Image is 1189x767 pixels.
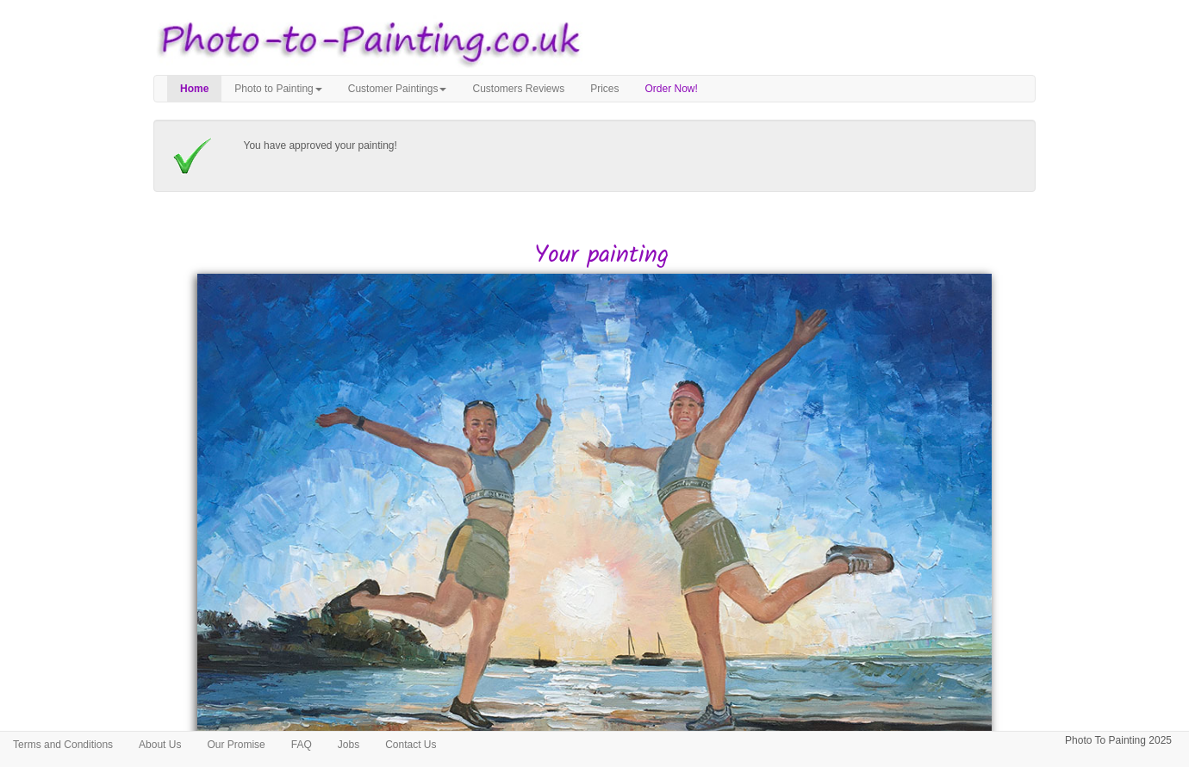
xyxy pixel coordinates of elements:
[372,732,449,758] a: Contact Us
[335,76,460,102] a: Customer Paintings
[221,76,334,102] a: Photo to Painting
[194,732,277,758] a: Our Promise
[632,76,711,102] a: Order Now!
[145,9,586,75] img: Photo to Painting
[171,137,214,175] img: Approved
[126,732,194,758] a: About Us
[167,76,221,102] a: Home
[278,732,325,758] a: FAQ
[1065,732,1172,750] p: Photo To Painting 2025
[244,137,1019,155] p: You have approved your painting!
[459,76,577,102] a: Customers Reviews
[325,732,372,758] a: Jobs
[577,76,632,102] a: Prices
[166,243,1036,269] h2: Your painting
